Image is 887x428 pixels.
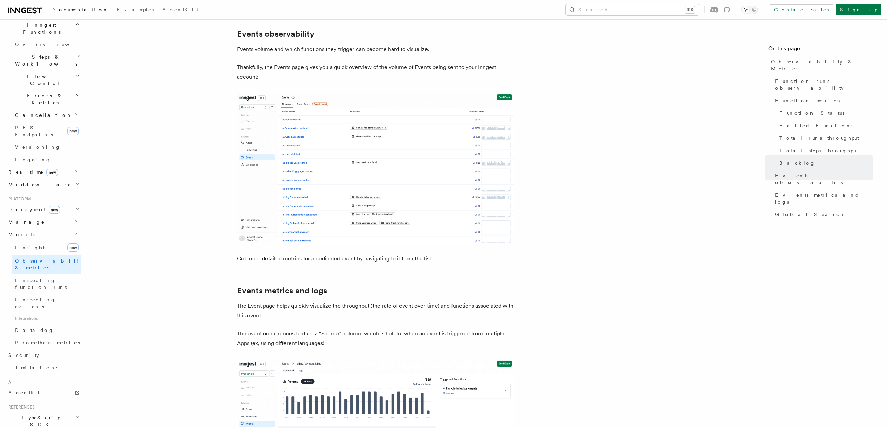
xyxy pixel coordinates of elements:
[776,119,873,132] a: Failed Functions
[12,51,81,70] button: Steps & Workflows
[46,169,58,176] span: new
[12,293,81,313] a: Inspecting events
[8,352,39,358] span: Security
[779,122,853,129] span: Failed Functions
[12,121,81,141] a: REST Endpointsnew
[6,386,81,399] a: AgentKit
[237,29,314,39] a: Events observability
[6,181,71,188] span: Middleware
[237,286,327,296] a: Events metrics and logs
[15,258,86,271] span: Observability & metrics
[775,211,844,218] span: Global Search
[237,93,514,243] img: The Events page lists the available Event type. Each list item features the event name along with...
[237,254,514,264] p: Get more detailed metrics for a dedicated event by navigating to it from the list:
[12,70,81,89] button: Flow Control
[776,144,873,157] a: Total steps throughput
[15,144,61,150] span: Versioning
[67,127,79,135] span: new
[12,141,81,153] a: Versioning
[6,196,31,202] span: Platform
[12,73,75,87] span: Flow Control
[15,125,53,137] span: REST Endpoints
[6,19,81,38] button: Inngest Functions
[6,22,75,35] span: Inngest Functions
[12,336,81,349] a: Prometheus metrics
[15,157,51,162] span: Logging
[779,160,815,166] span: Backlog
[770,4,833,15] a: Contact sales
[12,109,81,121] button: Cancellation
[6,379,13,385] span: AI
[15,277,67,290] span: Inspecting function runs
[12,324,81,336] a: Datadog
[768,44,873,55] h4: On this page
[67,243,79,252] span: new
[8,365,58,370] span: Limitations
[15,42,86,47] span: Overview
[15,245,46,250] span: Insights
[776,157,873,169] a: Backlog
[6,206,60,213] span: Deployment
[779,110,844,117] span: Function Status
[772,94,873,107] a: Function metrics
[6,361,81,374] a: Limitations
[772,75,873,94] a: Function runs observability
[6,38,81,166] div: Inngest Functions
[8,390,45,395] span: AgentKit
[771,58,873,72] span: Observability & Metrics
[6,178,81,191] button: Middleware
[772,169,873,189] a: Events observability
[237,329,514,348] p: The event occurrences feature a “Source” column, which is helpful when an event is triggered from...
[47,2,113,19] a: Documentation
[12,274,81,293] a: Inspecting function runs
[6,216,81,228] button: Manage
[779,147,858,154] span: Total steps throughput
[237,44,514,54] p: Events volume and which functions they trigger can become hard to visualize.
[12,53,77,67] span: Steps & Workflows
[566,4,699,15] button: Search...⌘K
[6,228,81,241] button: Monitor
[162,7,199,12] span: AgentKit
[6,241,81,349] div: Monitor
[775,172,873,186] span: Events observability
[836,4,881,15] a: Sign Up
[6,404,35,410] span: References
[237,301,514,320] p: The Event page helps quickly visualize the throughput (the rate of event over time) and functions...
[776,107,873,119] a: Function Status
[12,92,75,106] span: Errors & Retries
[12,241,81,255] a: Insightsnew
[772,189,873,208] a: Events metrics and logs
[775,78,873,92] span: Function runs observability
[6,414,75,428] span: TypeScript SDK
[6,349,81,361] a: Security
[779,135,859,142] span: Total runs throughput
[51,7,108,12] span: Documentation
[15,297,56,309] span: Inspecting events
[775,191,873,205] span: Events metrics and logs
[685,6,695,13] kbd: ⌘K
[15,327,54,333] span: Datadog
[741,6,758,14] button: Toggle dark mode
[12,112,72,119] span: Cancellation
[6,231,41,238] span: Monitor
[12,89,81,109] button: Errors & Retries
[6,203,81,216] button: Deploymentnew
[6,169,58,176] span: Realtime
[12,255,81,274] a: Observability & metrics
[117,7,154,12] span: Examples
[158,2,203,19] a: AgentKit
[6,219,45,225] span: Manage
[49,206,60,214] span: new
[775,97,840,104] span: Function metrics
[776,132,873,144] a: Total runs throughput
[113,2,158,19] a: Examples
[6,166,81,178] button: Realtimenew
[12,313,81,324] span: Integrations
[768,55,873,75] a: Observability & Metrics
[772,208,873,221] a: Global Search
[12,38,81,51] a: Overview
[237,62,514,82] p: Thankfully, the Events page gives you a quick overview of the volume of Events being sent to your...
[15,340,80,345] span: Prometheus metrics
[12,153,81,166] a: Logging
